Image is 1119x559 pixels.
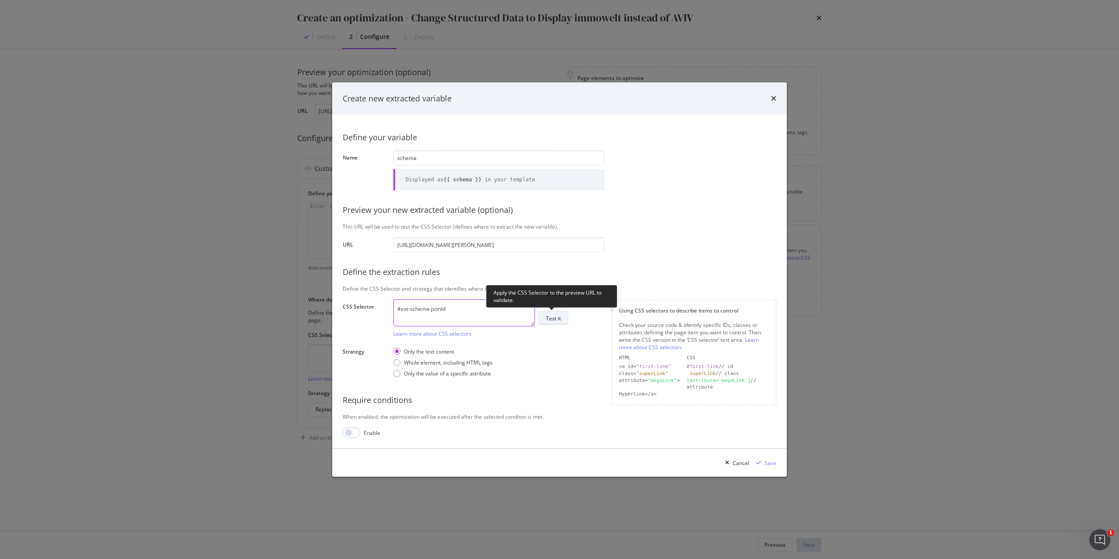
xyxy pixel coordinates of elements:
div: Only the text content [404,348,454,355]
div: Preview your new extracted variable (optional) [343,205,776,216]
label: Strategy [343,348,386,378]
div: Test it [546,314,561,322]
div: // id [687,363,769,370]
div: Displayed as in your template [406,176,535,184]
b: {{ schema }} [444,177,482,183]
button: Test it [539,311,568,325]
div: This URL will be used to test the CSS Selector (defines where to extract the new variable). [343,222,776,230]
label: URL [343,241,386,250]
div: Hyperlink</a> [619,391,680,398]
div: CSS [687,354,769,361]
div: Define the CSS Selector and strategy that identifies where to extract the variable from your page. [343,285,776,292]
div: Whole element, including HTML tags [404,359,493,366]
div: // attribute [687,377,769,390]
div: <a id= [619,363,680,370]
div: "first-link" [636,364,671,369]
div: HTML [619,354,680,361]
div: Require conditions [343,395,776,406]
div: class= [619,370,680,377]
a: Learn more about CSS selectors [393,330,472,337]
div: Using CSS selectors to describe items to control [619,306,769,314]
div: Save [765,459,776,466]
label: Name [343,154,386,188]
input: https://www.example.com [393,237,605,253]
div: Enable [364,429,380,436]
div: "megaLink" [648,377,677,383]
div: When enabled, the optimization will be executed after the selected conditon is met. [343,413,776,420]
div: "superLink" [636,371,668,376]
div: Apply the CSS Selector to the preview URL to validate. [486,285,617,308]
div: Only the text content [393,348,493,355]
span: 1 [1107,529,1114,536]
div: Whole element, including HTML tags [393,359,493,366]
div: Only the value of a specific attribute [404,370,491,377]
div: Check your source code & identify specific IDs, classes or attributes defining the page item you ... [619,321,769,351]
button: Cancel [722,456,749,470]
div: modal [332,82,787,477]
div: [attribute='megaLink'] [687,377,751,383]
div: Create new extracted variable [343,93,452,104]
iframe: Intercom live chat [1089,529,1110,550]
div: Define the extraction rules [343,267,776,278]
div: Only the value of a specific attribute [393,370,493,377]
a: Learn more about CSS selectors [619,336,759,351]
div: // class [687,370,769,377]
div: times [771,93,776,104]
div: Cancel [733,459,749,466]
div: Define your variable [343,132,776,143]
div: .superLink [687,371,716,376]
label: CSS Selector [343,302,386,335]
div: attribute= > [619,377,680,390]
button: Save [753,456,776,470]
textarea: #ext-schema-jsonld [393,299,535,326]
div: #first-link [687,364,719,369]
